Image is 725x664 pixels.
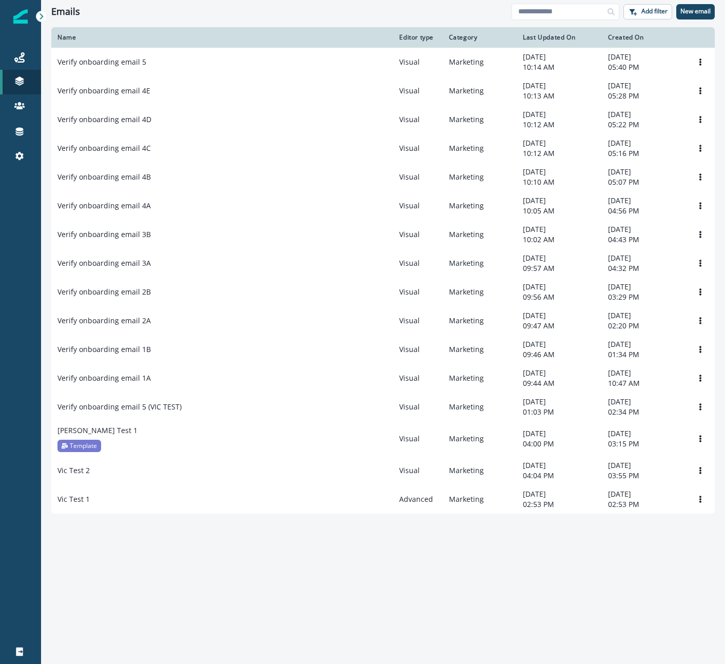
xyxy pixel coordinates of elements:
[523,282,595,292] p: [DATE]
[443,220,517,249] td: Marketing
[13,9,28,24] img: Inflection
[57,258,151,268] p: Verify onboarding email 3A
[523,349,595,360] p: 09:46 AM
[692,112,709,127] button: Options
[692,342,709,357] button: Options
[523,52,595,62] p: [DATE]
[57,425,138,436] p: [PERSON_NAME] Test 1
[57,57,146,67] p: Verify onboarding email 5
[51,485,715,514] a: Vic Test 1AdvancedMarketing[DATE]02:53 PM[DATE]02:53 PMOptions
[393,335,442,364] td: Visual
[608,148,680,159] p: 05:16 PM
[692,169,709,185] button: Options
[51,191,715,220] a: Verify onboarding email 4AVisualMarketing[DATE]10:05 AM[DATE]04:56 PMOptions
[692,431,709,446] button: Options
[623,4,672,19] button: Add filter
[57,86,150,96] p: Verify onboarding email 4E
[676,4,715,19] button: New email
[393,105,442,134] td: Visual
[523,460,595,471] p: [DATE]
[523,120,595,130] p: 10:12 AM
[443,48,517,76] td: Marketing
[393,364,442,393] td: Visual
[608,310,680,321] p: [DATE]
[443,105,517,134] td: Marketing
[393,485,442,514] td: Advanced
[51,278,715,306] a: Verify onboarding email 2BVisualMarketing[DATE]09:56 AM[DATE]03:29 PMOptions
[608,349,680,360] p: 01:34 PM
[608,428,680,439] p: [DATE]
[393,306,442,335] td: Visual
[523,263,595,274] p: 09:57 AM
[449,33,511,42] div: Category
[523,224,595,235] p: [DATE]
[608,167,680,177] p: [DATE]
[523,407,595,417] p: 01:03 PM
[443,134,517,163] td: Marketing
[523,109,595,120] p: [DATE]
[608,33,680,42] div: Created On
[51,6,80,17] h1: Emails
[393,163,442,191] td: Visual
[523,81,595,91] p: [DATE]
[523,499,595,510] p: 02:53 PM
[608,321,680,331] p: 02:20 PM
[57,316,151,326] p: Verify onboarding email 2A
[57,373,151,383] p: Verify onboarding email 1A
[57,201,151,211] p: Verify onboarding email 4A
[523,148,595,159] p: 10:12 AM
[608,138,680,148] p: [DATE]
[692,83,709,99] button: Options
[608,460,680,471] p: [DATE]
[608,378,680,388] p: 10:47 AM
[57,143,151,153] p: Verify onboarding email 4C
[443,191,517,220] td: Marketing
[523,138,595,148] p: [DATE]
[608,368,680,378] p: [DATE]
[692,463,709,478] button: Options
[51,306,715,335] a: Verify onboarding email 2AVisualMarketing[DATE]09:47 AM[DATE]02:20 PMOptions
[443,249,517,278] td: Marketing
[608,263,680,274] p: 04:32 PM
[523,321,595,331] p: 09:47 AM
[523,339,595,349] p: [DATE]
[523,167,595,177] p: [DATE]
[523,33,595,42] div: Last Updated On
[57,114,151,125] p: Verify onboarding email 4D
[443,76,517,105] td: Marketing
[608,91,680,101] p: 05:28 PM
[692,54,709,70] button: Options
[393,421,442,456] td: Visual
[443,278,517,306] td: Marketing
[608,177,680,187] p: 05:07 PM
[57,287,151,297] p: Verify onboarding email 2B
[523,62,595,72] p: 10:14 AM
[399,33,436,42] div: Editor type
[608,489,680,499] p: [DATE]
[51,335,715,364] a: Verify onboarding email 1BVisualMarketing[DATE]09:46 AM[DATE]01:34 PMOptions
[57,33,387,42] div: Name
[51,134,715,163] a: Verify onboarding email 4CVisualMarketing[DATE]10:12 AM[DATE]05:16 PMOptions
[692,370,709,386] button: Options
[51,456,715,485] a: Vic Test 2VisualMarketing[DATE]04:04 PM[DATE]03:55 PMOptions
[523,292,595,302] p: 09:56 AM
[692,492,709,507] button: Options
[57,494,90,504] p: Vic Test 1
[443,485,517,514] td: Marketing
[608,499,680,510] p: 02:53 PM
[608,471,680,481] p: 03:55 PM
[393,134,442,163] td: Visual
[608,282,680,292] p: [DATE]
[523,397,595,407] p: [DATE]
[523,428,595,439] p: [DATE]
[51,364,715,393] a: Verify onboarding email 1AVisualMarketing[DATE]09:44 AM[DATE]10:47 AMOptions
[608,62,680,72] p: 05:40 PM
[523,471,595,481] p: 04:04 PM
[608,439,680,449] p: 03:15 PM
[70,441,97,451] p: Template
[523,91,595,101] p: 10:13 AM
[523,368,595,378] p: [DATE]
[641,8,668,15] p: Add filter
[57,344,151,355] p: Verify onboarding email 1B
[608,52,680,62] p: [DATE]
